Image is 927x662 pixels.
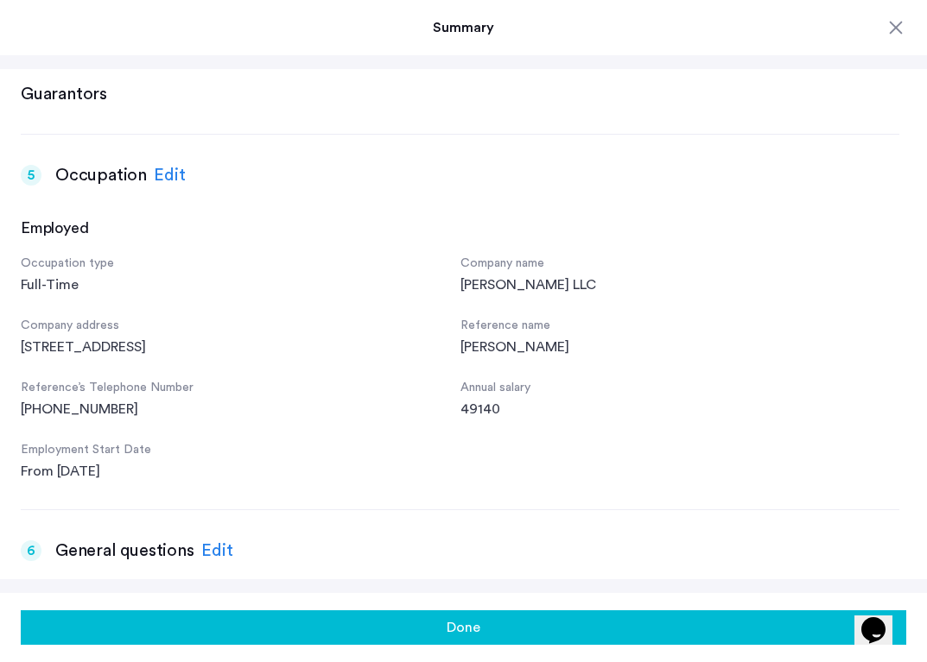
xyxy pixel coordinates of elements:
[460,337,900,357] div: [PERSON_NAME]
[21,82,107,106] h3: Guarantors
[154,162,186,188] div: Edit
[21,274,460,295] div: Full-Time
[21,165,41,186] div: 5
[460,254,900,274] div: Company name
[21,540,41,561] div: 6
[201,538,233,564] div: Edit
[21,337,460,357] div: [STREET_ADDRESS]
[854,593,910,645] iframe: chat widget
[460,274,900,295] div: [PERSON_NAME] LLC
[21,216,88,240] h3: Employed
[21,316,460,337] div: Company address
[55,163,147,187] h3: Occupation
[460,378,900,399] div: Annual salary
[21,610,906,645] button: Done
[460,399,900,419] div: 49140
[21,378,460,399] div: Reference’s Telephone Number
[460,316,900,337] div: Reference name
[21,461,460,482] div: From [DATE]
[21,254,460,274] div: Occupation type
[21,440,460,461] div: Employment Start Date
[21,399,460,419] div: [PHONE_NUMBER]
[21,17,906,38] h3: Summary
[55,539,194,563] h3: General questions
